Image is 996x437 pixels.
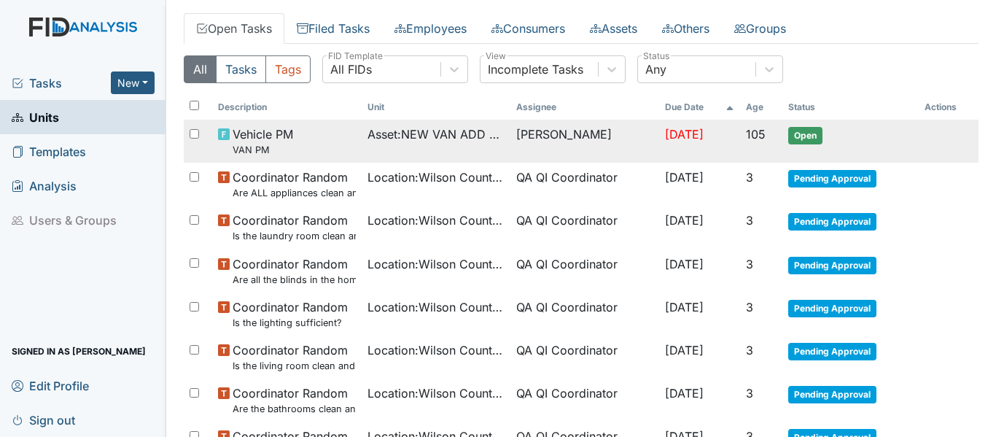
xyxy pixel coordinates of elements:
[367,384,505,402] span: Location : Wilson County CS
[746,170,753,185] span: 3
[665,343,704,357] span: [DATE]
[367,255,505,273] span: Location : Wilson County CS
[788,213,876,231] span: Pending Approval
[12,409,75,431] span: Sign out
[233,255,355,287] span: Coordinator Random Are all the blinds in the home operational and clean?
[665,300,704,314] span: [DATE]
[510,336,659,379] td: QA QI Coordinator
[12,374,89,397] span: Edit Profile
[788,386,876,403] span: Pending Approval
[12,174,77,197] span: Analysis
[233,359,355,373] small: Is the living room clean and in good repair?
[577,13,650,44] a: Assets
[233,143,293,157] small: VAN PM
[367,212,505,229] span: Location : Wilson County CS
[367,125,505,143] span: Asset : NEW VAN ADD DETAILS
[233,384,355,416] span: Coordinator Random Are the bathrooms clean and in good repair?
[330,61,372,78] div: All FIDs
[788,170,876,187] span: Pending Approval
[510,379,659,422] td: QA QI Coordinator
[746,213,753,228] span: 3
[12,340,146,363] span: Signed in as [PERSON_NAME]
[284,13,382,44] a: Filed Tasks
[788,343,876,360] span: Pending Approval
[184,13,284,44] a: Open Tasks
[645,61,666,78] div: Any
[510,95,659,120] th: Assignee
[12,74,111,92] a: Tasks
[665,213,704,228] span: [DATE]
[265,55,311,83] button: Tags
[510,250,659,293] td: QA QI Coordinator
[367,298,505,316] span: Location : Wilson County CS
[510,120,659,163] td: [PERSON_NAME]
[919,95,979,120] th: Actions
[740,95,783,120] th: Toggle SortBy
[233,273,355,287] small: Are all the blinds in the home operational and clean?
[362,95,510,120] th: Toggle SortBy
[12,140,86,163] span: Templates
[479,13,577,44] a: Consumers
[111,71,155,94] button: New
[233,169,355,200] span: Coordinator Random Are ALL appliances clean and working properly?
[233,186,355,200] small: Are ALL appliances clean and working properly?
[184,55,311,83] div: Type filter
[233,341,355,373] span: Coordinator Random Is the living room clean and in good repair?
[233,125,293,157] span: Vehicle PM VAN PM
[233,229,355,243] small: Is the laundry room clean and in good repair?
[184,55,217,83] button: All
[233,298,348,330] span: Coordinator Random Is the lighting sufficient?
[233,316,348,330] small: Is the lighting sufficient?
[233,402,355,416] small: Are the bathrooms clean and in good repair?
[665,170,704,185] span: [DATE]
[788,300,876,317] span: Pending Approval
[367,341,505,359] span: Location : Wilson County CS
[212,95,361,120] th: Toggle SortBy
[190,101,199,110] input: Toggle All Rows Selected
[746,127,766,142] span: 105
[746,386,753,401] span: 3
[722,13,798,44] a: Groups
[216,55,266,83] button: Tasks
[665,257,704,271] span: [DATE]
[510,206,659,249] td: QA QI Coordinator
[746,257,753,271] span: 3
[510,163,659,206] td: QA QI Coordinator
[665,386,704,401] span: [DATE]
[650,13,722,44] a: Others
[233,212,355,243] span: Coordinator Random Is the laundry room clean and in good repair?
[788,257,876,274] span: Pending Approval
[659,95,739,120] th: Toggle SortBy
[367,169,505,186] span: Location : Wilson County CS
[746,343,753,357] span: 3
[746,300,753,314] span: 3
[665,127,704,142] span: [DATE]
[510,293,659,336] td: QA QI Coordinator
[782,95,919,120] th: Toggle SortBy
[12,106,59,128] span: Units
[488,61,583,78] div: Incomplete Tasks
[788,127,822,144] span: Open
[382,13,479,44] a: Employees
